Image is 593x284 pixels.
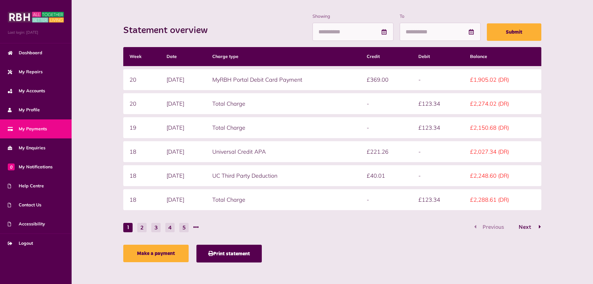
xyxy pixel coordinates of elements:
td: [DATE] [160,69,206,90]
span: Next [514,224,536,230]
td: [DATE] [160,189,206,210]
td: [DATE] [160,165,206,186]
td: £123.34 [412,117,464,138]
td: [DATE] [160,93,206,114]
button: Go to page 3 [151,223,161,232]
a: Make a payment [123,245,189,262]
td: £2,274.02 (DR) [464,93,541,114]
td: Total Charge [206,93,360,114]
td: 18 [123,189,160,210]
td: 18 [123,165,160,186]
span: My Accounts [8,88,45,94]
td: 20 [123,93,160,114]
td: £123.34 [412,189,464,210]
th: Charge type [206,47,360,66]
td: - [412,141,464,162]
th: Debit [412,47,464,66]
td: 18 [123,141,160,162]
td: £2,288.61 (DR) [464,189,541,210]
span: My Payments [8,126,47,132]
button: Go to page 2 [512,223,541,232]
button: Go to page 5 [179,223,189,232]
span: 0 [8,163,15,170]
label: Showing [313,13,393,20]
h2: Statement overview [123,25,214,36]
th: Balance [464,47,541,66]
td: [DATE] [160,141,206,162]
th: Date [160,47,206,66]
td: [DATE] [160,117,206,138]
td: - [360,93,412,114]
label: To [400,13,481,20]
td: £1,905.02 (DR) [464,69,541,90]
button: Submit [487,23,541,41]
span: My Repairs [8,69,43,75]
span: My Notifications [8,164,53,170]
span: My Enquiries [8,145,45,151]
td: - [360,117,412,138]
span: Contact Us [8,202,41,208]
td: £40.01 [360,165,412,186]
td: 20 [123,69,160,90]
td: Total Charge [206,189,360,210]
td: £2,027.34 (DR) [464,141,541,162]
td: £123.34 [412,93,464,114]
td: UC Third Party Deduction [206,165,360,186]
td: - [412,69,464,90]
span: Accessibility [8,221,45,227]
td: MyRBH Portal Debit Card Payment [206,69,360,90]
button: Print statement [196,245,262,262]
span: Logout [8,240,33,247]
button: Go to page 4 [165,223,175,232]
td: - [360,189,412,210]
th: Week [123,47,160,66]
td: Total Charge [206,117,360,138]
th: Credit [360,47,412,66]
td: £369.00 [360,69,412,90]
td: 19 [123,117,160,138]
td: Universal Credit APA [206,141,360,162]
td: £2,248.60 (DR) [464,165,541,186]
span: Last login: [DATE] [8,30,64,35]
span: Help Centre [8,183,44,189]
span: My Profile [8,107,40,113]
td: £2,150.68 (DR) [464,117,541,138]
span: Dashboard [8,50,42,56]
td: £221.26 [360,141,412,162]
td: - [412,165,464,186]
img: MyRBH [8,11,64,23]
button: Go to page 2 [137,223,147,232]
